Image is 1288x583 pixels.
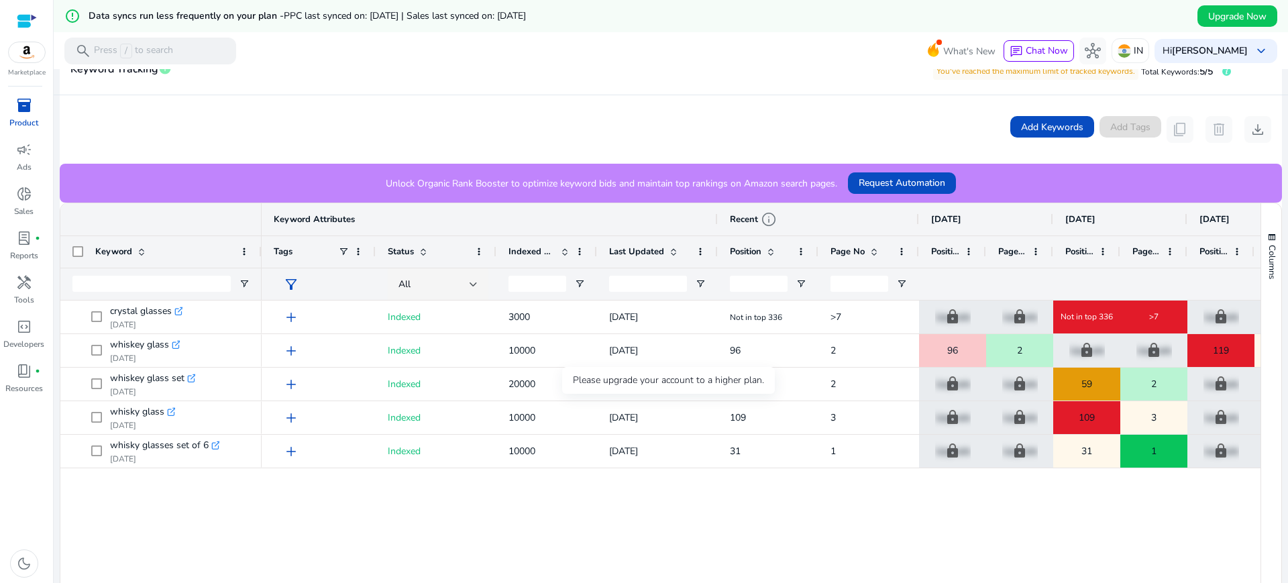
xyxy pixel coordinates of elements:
p: Unlock Organic Rank Booster to optimize keyword bids and maintain top rankings on Amazon search p... [386,176,837,191]
span: Request Automation [859,176,945,190]
span: handyman [16,274,32,290]
input: Last Updated Filter Input [609,276,687,292]
span: 1 [830,445,836,458]
input: Indexed Products Filter Input [508,276,566,292]
span: add [283,309,299,325]
span: Position [1065,246,1093,258]
span: Indexed Products [508,246,555,258]
span: lab_profile [16,230,32,246]
span: [DATE] [931,213,961,225]
span: filter_alt [283,276,299,293]
span: download [1250,121,1266,138]
p: Hi [1163,46,1248,56]
p: [DATE] [110,353,180,364]
span: book_4 [16,363,32,379]
span: Tags [274,246,292,258]
span: Page No [830,246,865,258]
span: Keyword Attributes [274,213,355,225]
span: 119 [1213,337,1229,364]
span: Not in top 336 [730,312,782,323]
span: 5/5 [1199,65,1213,78]
button: Open Filter Menu [574,278,585,289]
span: 96 [730,344,741,357]
span: [DATE] [609,411,638,424]
span: Columns [1266,245,1278,279]
span: Page No [1132,246,1161,258]
p: Developers [3,338,44,350]
input: Position Filter Input [730,276,788,292]
span: [DATE] [1065,213,1095,225]
span: search [75,43,91,59]
span: >7 [1149,311,1159,322]
span: 20000 [508,378,535,390]
button: chatChat Now [1004,40,1074,62]
p: [DATE] [110,420,175,431]
span: whiskey glass [110,335,169,354]
img: amazon.svg [9,42,45,62]
p: Upgrade [1203,437,1239,465]
div: Please upgrade your account to a higher plan. [562,367,775,394]
span: Position [1199,246,1228,258]
p: [DATE] [110,319,182,330]
span: Indexed [388,378,421,390]
span: 1 [1151,437,1157,465]
span: All [398,278,411,290]
p: Upgrade [1069,337,1105,364]
span: 10000 [508,411,535,424]
span: 59 [1081,370,1092,398]
span: chat [1010,45,1023,58]
p: Marketplace [8,68,46,78]
span: >7 [830,311,841,323]
span: Position [931,246,959,258]
span: Chat Now [1026,44,1068,57]
p: Upgrade [935,437,971,465]
p: [DATE] [110,386,195,397]
span: PPC last synced on: [DATE] | Sales last synced on: [DATE] [284,9,526,22]
p: Upgrade [1136,337,1172,364]
p: Upgrade [935,370,971,398]
span: 10000 [508,344,535,357]
span: keyboard_arrow_down [1253,43,1269,59]
p: Reports [10,250,38,262]
p: Upgrade [1203,303,1239,331]
span: 3 [1151,404,1157,431]
p: Upgrade [935,303,971,331]
span: 3 [830,411,836,424]
span: Position [730,246,761,258]
span: 31 [1081,437,1092,465]
span: 31 [730,445,741,458]
p: Ads [17,161,32,173]
span: [DATE] [1199,213,1230,225]
button: Add Keywords [1010,116,1094,138]
span: Page No [998,246,1026,258]
img: in.svg [1118,44,1131,58]
p: Upgrade [1002,404,1038,431]
span: dark_mode [16,555,32,572]
span: Indexed [388,311,421,323]
span: code_blocks [16,319,32,335]
span: 109 [1079,404,1095,431]
p: Upgrade [1203,404,1239,431]
p: Upgrade [935,404,971,431]
span: 96 [947,337,958,364]
button: Open Filter Menu [239,278,250,289]
h5: Data syncs run less frequently on your plan - [89,11,526,22]
p: Upgrade [1002,370,1038,398]
span: donut_small [16,186,32,202]
button: Open Filter Menu [896,278,907,289]
span: crystal glasses [110,302,172,321]
span: Add Keywords [1021,120,1083,134]
p: Upgrade [1002,303,1038,331]
span: whisky glass [110,403,164,421]
span: whisky glasses set of 6 [110,436,209,455]
span: campaign [16,142,32,158]
span: 10000 [508,445,535,458]
span: whiskey glass set [110,369,184,388]
mat-icon: error_outline [64,8,80,24]
span: Not in top 336 [1061,311,1113,322]
input: Page No Filter Input [830,276,888,292]
span: 109 [730,411,746,424]
button: Request Automation [848,172,956,194]
p: Resources [5,382,43,394]
span: info [761,211,777,227]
